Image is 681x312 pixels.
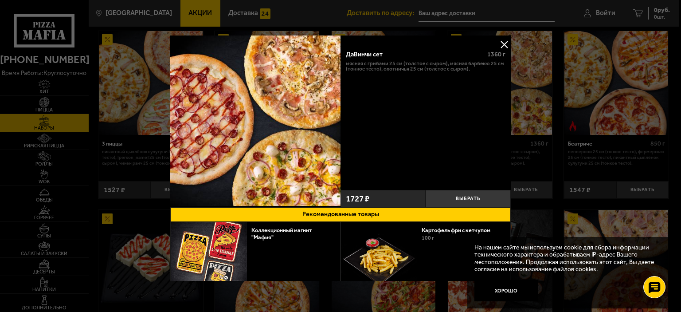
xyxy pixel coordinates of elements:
[170,36,340,206] img: ДаВинчи сет
[306,281,340,300] button: Выбрать
[251,227,312,241] a: Коллекционный магнит "Мафия"
[422,235,434,241] span: 100 г
[346,194,369,203] span: 1727 ₽
[422,227,497,233] a: Картофель фри с кетчупом
[346,51,481,58] div: ДаВинчи сет
[487,51,505,58] span: 1360 г
[474,244,659,273] p: На нашем сайте мы используем cookie для сбора информации технического характера и обрабатываем IP...
[346,61,505,72] p: Мясная с грибами 25 см (толстое с сыром), Мясная Барбекю 25 см (тонкое тесто), Охотничья 25 см (т...
[170,207,511,222] button: Рекомендованные товары
[426,190,511,207] button: Выбрать
[474,280,538,301] button: Хорошо
[170,36,340,207] a: ДаВинчи сет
